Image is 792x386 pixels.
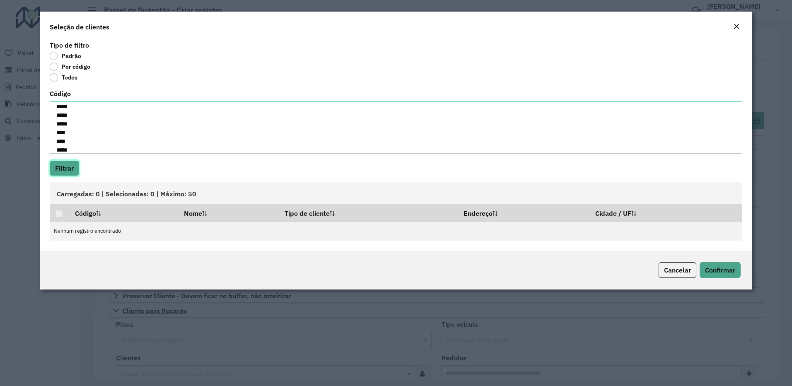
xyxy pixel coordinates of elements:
[50,73,77,82] label: Todos
[50,183,743,204] div: Carregadas: 0 | Selecionadas: 0 | Máximo: 50
[50,222,742,241] td: Nenhum registro encontrado
[659,262,696,278] button: Cancelar
[50,40,89,50] label: Tipo de filtro
[50,89,71,99] label: Código
[50,22,109,32] h4: Seleção de clientes
[50,52,81,60] label: Padrão
[178,204,279,222] th: Nome
[731,22,742,32] button: Close
[50,160,79,176] button: Filtrar
[50,63,90,71] label: Por código
[700,262,741,278] button: Confirmar
[590,204,742,222] th: Cidade / UF
[279,204,458,222] th: Tipo de cliente
[664,266,691,274] span: Cancelar
[733,23,740,30] em: Fechar
[69,204,178,222] th: Código
[705,266,735,274] span: Confirmar
[458,204,590,222] th: Endereço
